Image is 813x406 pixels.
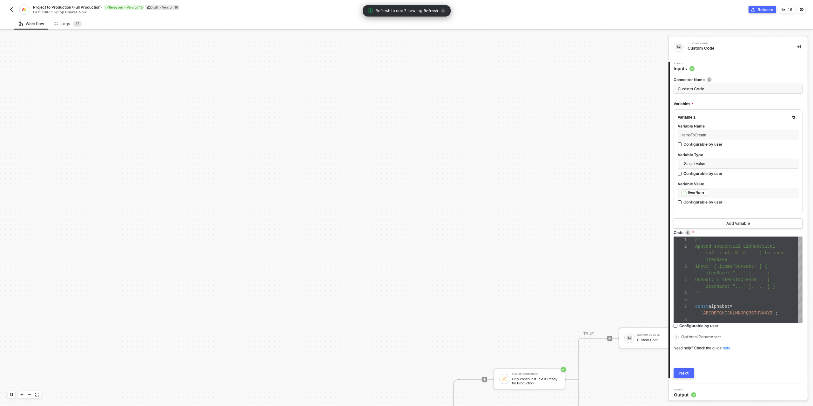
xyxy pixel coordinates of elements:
[683,141,722,147] div: Configurable by user
[683,199,722,205] div: Configurable by user
[512,373,560,375] div: If-Else Conditions
[681,334,722,339] span: Optional Parameters
[674,346,803,351] div: Need help? Check the guide .
[35,393,39,396] span: icon-expand
[695,277,770,282] span: Output: { itemsToCreate: [ {
[685,230,690,235] img: icon-info
[368,8,373,13] span: icon-exclamation
[695,264,767,269] span: Input: { itemsToCreate: [ {
[674,317,687,323] div: 8
[707,77,712,82] img: icon-info
[749,6,776,13] button: Release
[501,376,507,382] img: icon
[709,304,730,309] span: alphabet
[58,10,77,14] span: Top Drawer
[678,115,695,120] div: Variable 1
[674,303,687,310] div: 7
[669,62,808,378] div: Step 1Inputs Connector Nameicon-infoVariablesVariable 1Variable NameitemsToCreateConfigurable by ...
[145,5,179,10] div: Draft • Version 16
[688,190,704,196] div: Item Name
[676,44,682,50] img: integration-icon
[375,8,422,14] span: Refresh to see 7 new log
[788,7,792,12] div: 16
[674,230,803,235] label: Code
[674,62,695,65] span: Step 1
[674,389,696,391] span: Step 2
[751,8,755,11] span: icon-commerce
[28,393,31,396] span: icon-minus
[637,334,685,336] div: Custom Code #2
[674,335,678,339] span: icon-arrow-right-small
[674,100,693,108] span: Variables
[730,304,732,309] span: =
[73,21,82,27] sup: 17
[695,304,709,309] span: const
[695,237,695,243] textarea: Editor content;Press Alt+F1 for Accessibility Options.
[674,84,803,94] input: Enter description
[608,336,612,340] span: icon-play
[674,218,803,229] button: Add Variable
[706,251,783,256] span: suffix (A, B, C, ...) to each
[77,21,79,26] span: 7
[674,237,687,243] div: 1
[678,152,798,157] label: Variable Type
[723,346,730,350] a: here
[20,393,24,396] span: icon-play
[424,8,438,13] span: Refresh
[674,77,803,82] label: Connector Name
[674,392,696,398] span: Output
[54,21,82,27] div: Logs
[674,263,687,270] div: 3
[440,8,446,13] span: icon-close
[33,4,102,10] span: Project to Production (Full Production)
[561,367,566,372] span: icon-success-page
[706,284,775,289] span: itemName: "..." }, ... ] }
[637,338,685,342] div: Custom Code
[674,65,695,72] span: Inputs
[679,323,718,328] div: Configurable by user
[104,5,144,10] div: Released • Version 15
[782,8,785,11] span: icon-versioning
[797,45,801,49] span: icon-collapse-right
[683,171,722,176] div: Configurable by user
[678,181,798,187] label: Variable Value
[679,371,689,376] div: Next
[674,297,687,303] div: 6
[19,21,44,26] div: Workflow
[688,42,783,45] div: Custom Code
[674,243,687,250] div: 2
[9,7,14,12] img: back
[21,7,27,12] img: integration-icon
[706,257,727,262] span: itemName
[800,8,803,11] span: icon-settings
[674,277,687,283] div: 4
[674,368,694,378] button: Next
[583,331,594,337] div: TRUE
[678,123,798,129] label: Variable Name
[147,5,150,9] span: icon-edit
[706,271,775,276] span: itemName: "..." }, ... ] }
[775,311,778,316] span: ;
[627,335,632,341] img: icon
[674,334,803,341] div: Optional Parameters
[683,191,687,195] img: fieldIcon
[483,377,487,381] span: icon-play
[758,7,773,12] div: Release
[674,290,687,297] div: 5
[75,21,77,26] span: 1
[726,221,750,226] div: Add Variable
[682,133,706,137] span: itemsToCreate
[33,10,406,15] div: Last edited by - Now
[512,377,560,385] div: Only continue if Text = Ready for Production
[684,159,795,169] span: Single Value
[8,6,15,13] button: back
[688,45,787,51] div: Custom Code
[779,6,795,13] button: 16
[695,244,775,249] span: Append sequential alphabetical
[701,311,775,316] span: 'ABCDEFGHIJKLMNOPQRSTUVWXYZ'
